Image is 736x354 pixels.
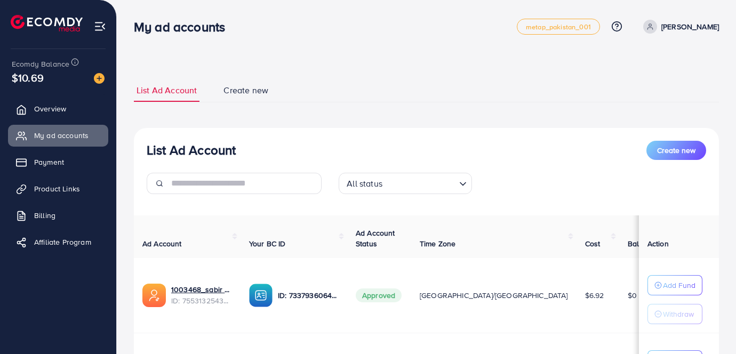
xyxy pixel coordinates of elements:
[691,306,728,346] iframe: Chat
[639,20,719,34] a: [PERSON_NAME]
[11,15,83,31] img: logo
[34,183,80,194] span: Product Links
[34,237,91,247] span: Affiliate Program
[249,284,273,307] img: ic-ba-acc.ded83a64.svg
[94,20,106,33] img: menu
[646,141,706,160] button: Create new
[171,295,232,306] span: ID: 7553132543537594376
[8,151,108,173] a: Payment
[34,210,55,221] span: Billing
[585,238,601,249] span: Cost
[420,290,568,301] span: [GEOGRAPHIC_DATA]/[GEOGRAPHIC_DATA]
[647,238,669,249] span: Action
[526,23,591,30] span: metap_pakistan_001
[628,290,637,301] span: $0
[386,174,455,191] input: Search for option
[142,238,182,249] span: Ad Account
[94,73,105,84] img: image
[8,231,108,253] a: Affiliate Program
[8,178,108,199] a: Product Links
[171,284,232,306] div: <span class='underline'>1003468_sabir bhai_1758600780219</span></br>7553132543537594376
[147,142,236,158] h3: List Ad Account
[647,275,702,295] button: Add Fund
[339,173,472,194] div: Search for option
[8,98,108,119] a: Overview
[249,238,286,249] span: Your BC ID
[420,238,455,249] span: Time Zone
[12,70,44,85] span: $10.69
[8,205,108,226] a: Billing
[34,157,64,167] span: Payment
[223,84,268,96] span: Create new
[356,288,402,302] span: Approved
[34,130,89,141] span: My ad accounts
[647,304,702,324] button: Withdraw
[278,289,339,302] p: ID: 7337936064855851010
[663,308,694,320] p: Withdraw
[517,19,600,35] a: metap_pakistan_001
[8,125,108,146] a: My ad accounts
[137,84,197,96] span: List Ad Account
[134,19,234,35] h3: My ad accounts
[34,103,66,114] span: Overview
[356,228,395,249] span: Ad Account Status
[663,279,695,292] p: Add Fund
[585,290,604,301] span: $6.92
[171,284,232,295] a: 1003468_sabir bhai_1758600780219
[142,284,166,307] img: ic-ads-acc.e4c84228.svg
[345,176,385,191] span: All status
[628,238,656,249] span: Balance
[657,145,695,156] span: Create new
[12,59,69,69] span: Ecomdy Balance
[661,20,719,33] p: [PERSON_NAME]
